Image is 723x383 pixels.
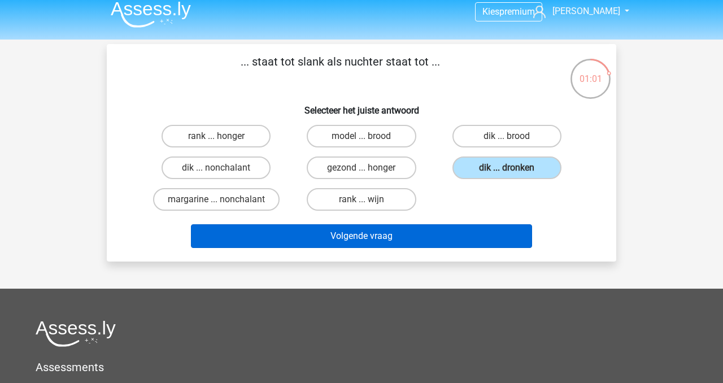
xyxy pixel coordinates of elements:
img: Assessly logo [36,320,116,347]
label: gezond ... honger [307,156,416,179]
label: dik ... brood [452,125,561,147]
a: [PERSON_NAME] [529,5,621,18]
a: Kiespremium [476,4,542,19]
h6: Selecteer het juiste antwoord [125,96,598,116]
label: rank ... honger [162,125,271,147]
label: rank ... wijn [307,188,416,211]
span: Kies [482,6,499,17]
h5: Assessments [36,360,687,374]
p: ... staat tot slank als nuchter staat tot ... [125,53,556,87]
span: [PERSON_NAME] [552,6,620,16]
label: model ... brood [307,125,416,147]
label: dik ... dronken [452,156,561,179]
label: dik ... nonchalant [162,156,271,179]
label: margarine ... nonchalant [153,188,280,211]
span: premium [499,6,535,17]
img: Assessly [111,1,191,28]
div: 01:01 [569,58,612,86]
button: Volgende vraag [191,224,533,248]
